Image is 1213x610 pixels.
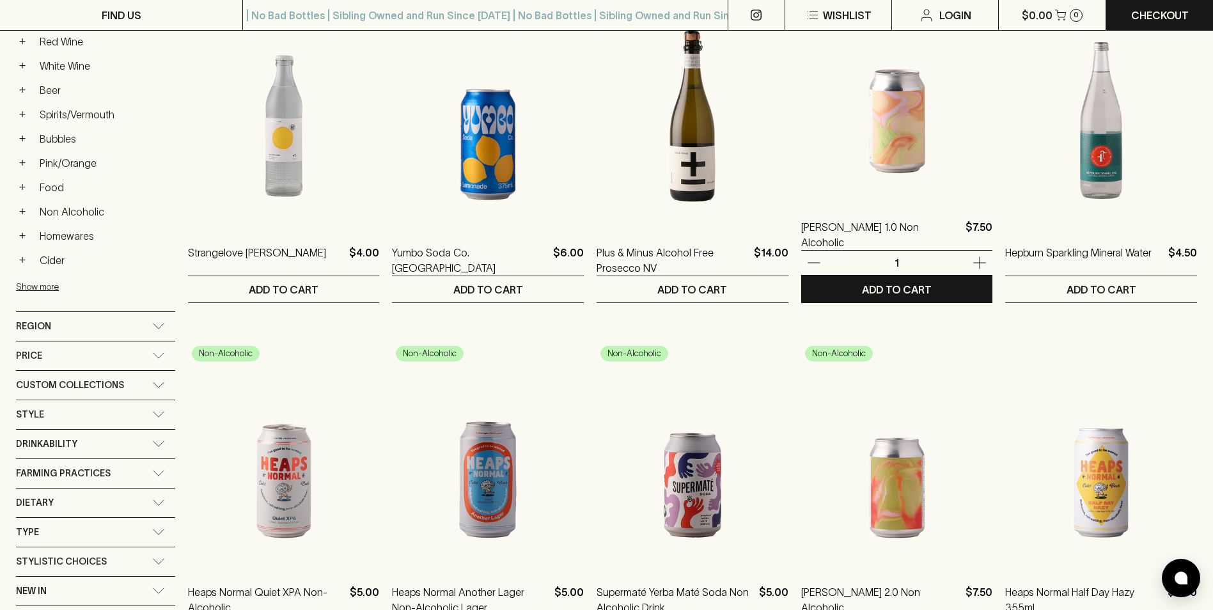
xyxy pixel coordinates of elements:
img: bubble-icon [1175,572,1187,584]
img: Yumbo Soda Co. Lemonade [392,2,584,226]
div: Dietary [16,489,175,517]
a: Plus & Minus Alcohol Free Prosecco NV [597,245,749,276]
div: Price [16,341,175,370]
img: Heaps Normal Half Day Hazy 355ml [1005,341,1197,565]
button: + [16,230,29,242]
p: $14.00 [754,245,788,276]
p: ADD TO CART [453,282,523,297]
span: Type [16,524,39,540]
p: ADD TO CART [862,282,932,297]
p: 0 [1074,12,1079,19]
button: + [16,132,29,145]
button: ADD TO CART [1005,276,1197,302]
button: ADD TO CART [597,276,788,302]
img: Heaps Normal Quiet XPA Non-Alcoholic [188,341,380,565]
img: Hepburn Sparkling Mineral Water [1005,2,1197,226]
span: Dietary [16,495,54,511]
button: + [16,108,29,121]
div: New In [16,577,175,606]
a: Strangelove [PERSON_NAME] [188,245,326,276]
p: FIND US [102,8,141,23]
button: Show more [16,274,184,300]
p: ADD TO CART [1067,282,1136,297]
span: Price [16,348,42,364]
p: ADD TO CART [249,282,318,297]
img: Heaps Normal Another Lager Non-Alcoholic Lager [392,341,584,565]
div: Type [16,518,175,547]
a: Beer [34,79,175,101]
p: $7.50 [966,219,992,250]
div: Stylistic Choices [16,547,175,576]
span: Farming Practices [16,465,111,481]
p: Wishlist [823,8,872,23]
button: + [16,254,29,267]
a: Red Wine [34,31,175,52]
a: Yumbo Soda Co. [GEOGRAPHIC_DATA] [392,245,548,276]
div: Region [16,312,175,341]
div: Drinkability [16,430,175,458]
p: $6.00 [553,245,584,276]
span: Style [16,407,44,423]
a: Cider [34,249,175,271]
img: Plus & Minus Alcohol Free Prosecco NV [597,2,788,226]
span: New In [16,583,47,599]
div: Custom Collections [16,371,175,400]
p: $4.50 [1168,245,1197,276]
button: + [16,181,29,194]
span: Stylistic Choices [16,554,107,570]
button: ADD TO CART [188,276,380,302]
button: + [16,35,29,48]
span: Region [16,318,51,334]
a: Food [34,176,175,198]
button: + [16,84,29,97]
a: Homewares [34,225,175,247]
a: Spirits/Vermouth [34,104,175,125]
div: Style [16,400,175,429]
p: Checkout [1131,8,1189,23]
img: Supermaté Yerba Maté Soda Non Alcoholic Drink [597,341,788,565]
button: + [16,157,29,169]
img: TINA 2.0 Non Alcoholic [801,341,993,565]
a: Hepburn Sparkling Mineral Water [1005,245,1152,276]
button: ADD TO CART [801,276,993,302]
p: ADD TO CART [657,282,727,297]
a: Bubbles [34,128,175,150]
a: [PERSON_NAME] 1.0 Non Alcoholic [801,219,961,250]
p: 1 [882,256,912,270]
span: Drinkability [16,436,77,452]
button: + [16,205,29,218]
div: Farming Practices [16,459,175,488]
button: + [16,59,29,72]
a: Pink/Orange [34,152,175,174]
img: Strangelove Yuzu Soda [188,2,380,226]
p: $4.00 [349,245,379,276]
a: Non Alcoholic [34,201,175,223]
span: Custom Collections [16,377,124,393]
button: ADD TO CART [392,276,584,302]
p: $0.00 [1022,8,1053,23]
p: Login [939,8,971,23]
a: White Wine [34,55,175,77]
